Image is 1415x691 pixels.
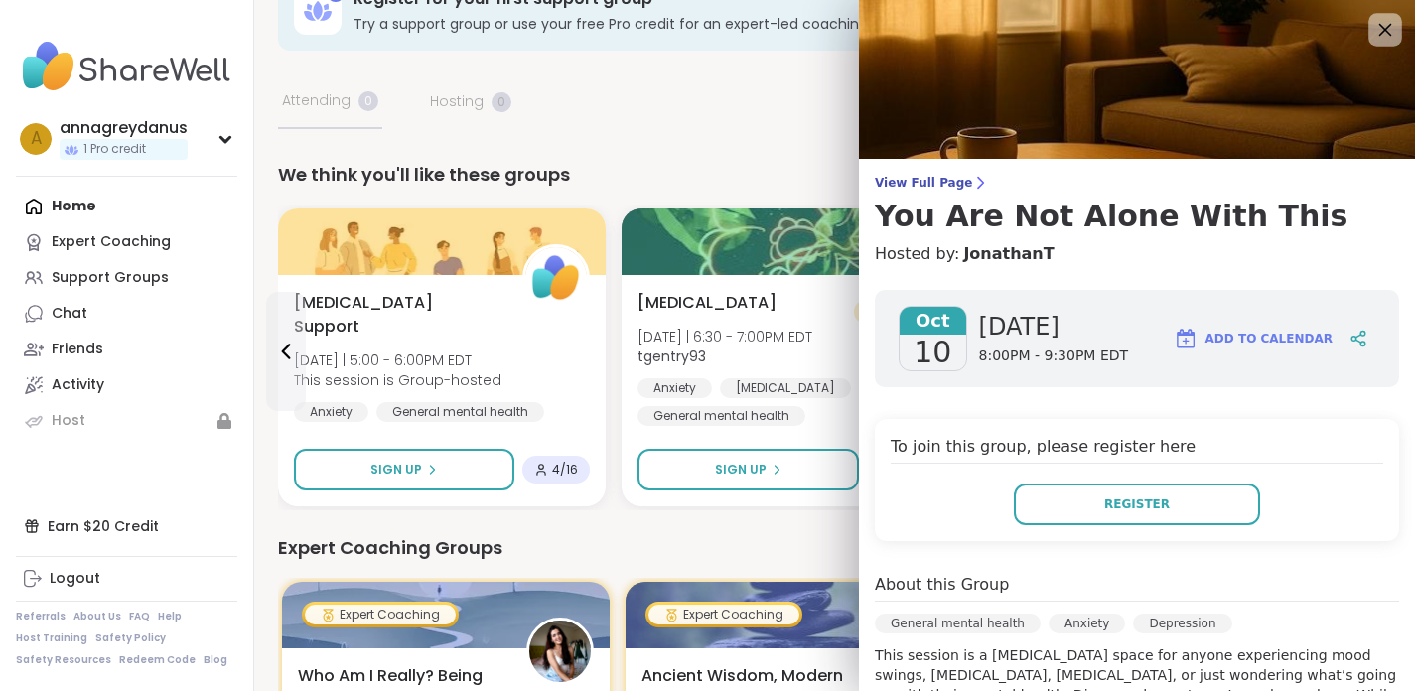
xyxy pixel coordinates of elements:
[305,605,456,624] div: Expert Coaching
[637,406,805,426] div: General mental health
[637,449,859,490] button: Sign Up
[16,296,237,332] a: Chat
[16,508,237,544] div: Earn $20 Credit
[278,161,1391,189] div: We think you'll like these groups
[1049,614,1125,633] div: Anxiety
[16,403,237,439] a: Host
[16,367,237,403] a: Activity
[158,610,182,623] a: Help
[963,242,1054,266] a: JonathanT
[16,224,237,260] a: Expert Coaching
[979,311,1129,343] span: [DATE]
[1174,327,1198,350] img: ShareWell Logomark
[16,653,111,667] a: Safety Resources
[354,14,1168,34] h3: Try a support group or use your free Pro credit for an expert-led coaching group.
[294,402,368,422] div: Anxiety
[875,573,1009,597] h4: About this Group
[129,610,150,623] a: FAQ
[294,449,514,490] button: Sign Up
[16,32,237,101] img: ShareWell Nav Logo
[83,141,146,158] span: 1 Pro credit
[204,653,227,667] a: Blog
[720,378,851,398] div: [MEDICAL_DATA]
[637,291,777,315] span: [MEDICAL_DATA]
[73,610,121,623] a: About Us
[52,304,87,324] div: Chat
[31,126,42,152] span: a
[914,335,951,370] span: 10
[119,653,196,667] a: Redeem Code
[637,378,712,398] div: Anxiety
[1014,484,1260,525] button: Register
[552,462,578,478] span: 4 / 16
[1104,495,1170,513] span: Register
[900,307,966,335] span: Oct
[875,199,1399,234] h3: You Are Not Alone With This
[16,561,237,597] a: Logout
[52,232,171,252] div: Expert Coaching
[50,569,100,589] div: Logout
[715,461,767,479] span: Sign Up
[1205,330,1333,347] span: Add to Calendar
[60,117,188,139] div: annagreydanus
[648,605,799,624] div: Expert Coaching
[1165,315,1342,362] button: Add to Calendar
[294,291,500,339] span: [MEDICAL_DATA] Support
[875,175,1399,234] a: View Full PageYou Are Not Alone With This
[891,435,1383,464] h4: To join this group, please register here
[16,631,87,645] a: Host Training
[370,461,422,479] span: Sign Up
[52,268,169,288] div: Support Groups
[95,631,166,645] a: Safety Policy
[875,175,1399,191] span: View Full Page
[525,247,587,309] img: ShareWell
[979,346,1129,366] span: 8:00PM - 9:30PM EDT
[278,534,1391,562] div: Expert Coaching Groups
[529,621,591,682] img: elenacarr0ll
[294,370,501,390] span: This session is Group-hosted
[52,375,104,395] div: Activity
[376,402,544,422] div: General mental health
[52,411,85,431] div: Host
[52,340,103,359] div: Friends
[16,332,237,367] a: Friends
[16,610,66,623] a: Referrals
[294,350,501,370] span: [DATE] | 5:00 - 6:00PM EDT
[875,614,1041,633] div: General mental health
[16,260,237,296] a: Support Groups
[637,346,706,366] b: tgentry93
[854,300,945,324] div: New Host! 🎉
[637,327,812,346] span: [DATE] | 6:30 - 7:00PM EDT
[875,242,1399,266] h4: Hosted by:
[1133,614,1231,633] div: Depression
